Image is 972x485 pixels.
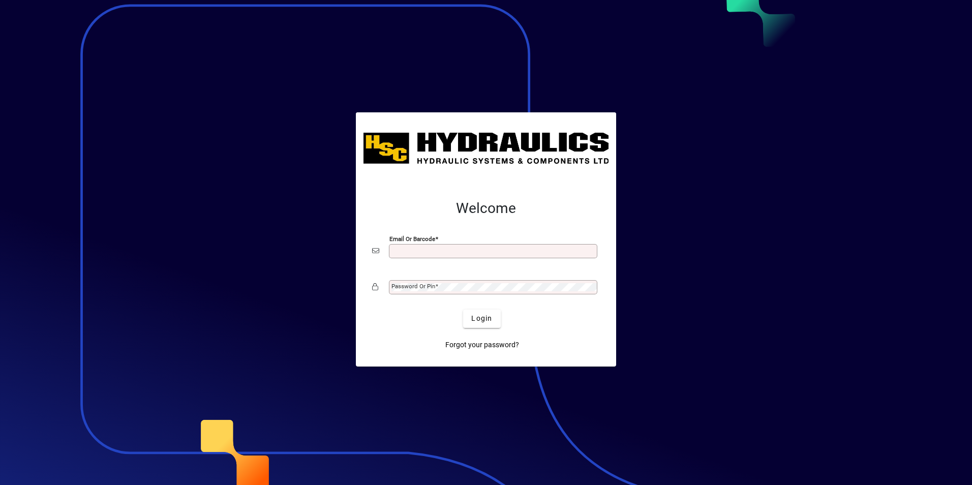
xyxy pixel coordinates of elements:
[372,200,600,217] h2: Welcome
[441,336,523,354] a: Forgot your password?
[391,283,435,290] mat-label: Password or Pin
[463,310,500,328] button: Login
[445,340,519,350] span: Forgot your password?
[389,235,435,242] mat-label: Email or Barcode
[471,313,492,324] span: Login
